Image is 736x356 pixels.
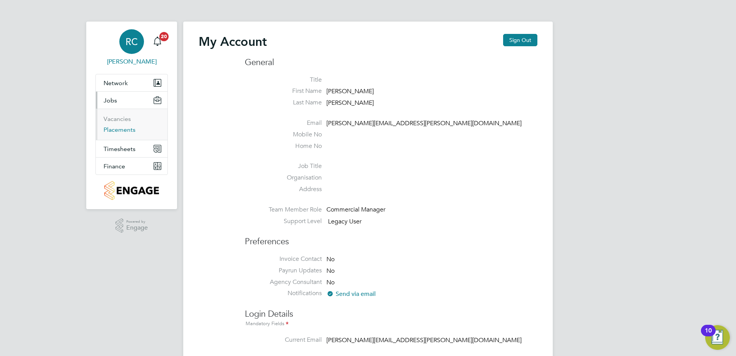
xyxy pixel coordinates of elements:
button: Network [96,74,167,91]
nav: Main navigation [86,22,177,209]
a: Placements [104,126,135,133]
label: Support Level [245,217,322,225]
span: Network [104,79,128,87]
label: Agency Consultant [245,278,322,286]
label: Title [245,76,322,84]
span: Finance [104,163,125,170]
span: [PERSON_NAME][EMAIL_ADDRESS][PERSON_NAME][DOMAIN_NAME] [326,336,522,344]
a: Powered byEngage [115,218,148,233]
label: Notifications [245,289,322,297]
label: Mobile No [245,131,322,139]
div: Mandatory Fields [245,320,537,328]
a: RC[PERSON_NAME] [95,29,168,66]
label: Payrun Updates [245,267,322,275]
span: [PERSON_NAME] [326,88,374,96]
label: Current Email [245,336,322,344]
span: [PERSON_NAME][EMAIL_ADDRESS][PERSON_NAME][DOMAIN_NAME] [326,119,522,127]
label: Job Title [245,162,322,170]
label: Last Name [245,99,322,107]
span: Send via email [326,290,376,298]
button: Jobs [96,92,167,109]
div: 10 [705,331,712,341]
div: Commercial Manager [326,206,400,214]
span: Powered by [126,218,148,225]
h2: My Account [199,34,267,49]
span: RC [125,37,138,47]
label: Address [245,185,322,193]
span: Jobs [104,97,117,104]
img: countryside-properties-logo-retina.png [104,181,159,200]
h3: Login Details [245,301,537,328]
label: Email [245,119,322,127]
span: Legacy User [328,218,361,225]
label: Home No [245,142,322,150]
div: Jobs [96,109,167,140]
a: Go to home page [95,181,168,200]
label: Team Member Role [245,206,322,214]
span: No [326,255,335,263]
span: No [326,279,335,286]
button: Finance [96,158,167,175]
label: First Name [245,87,322,95]
label: Invoice Contact [245,255,322,263]
a: 20 [150,29,165,54]
span: 20 [159,32,169,41]
span: Timesheets [104,145,135,153]
button: Open Resource Center, 10 new notifications [705,325,730,350]
label: Organisation [245,174,322,182]
button: Timesheets [96,140,167,157]
span: Rebecca Cowan [95,57,168,66]
h3: Preferences [245,228,537,247]
span: No [326,267,335,275]
button: Sign Out [503,34,537,46]
span: Engage [126,225,148,231]
a: Vacancies [104,115,131,123]
span: [PERSON_NAME] [326,99,374,107]
h3: General [245,57,537,68]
